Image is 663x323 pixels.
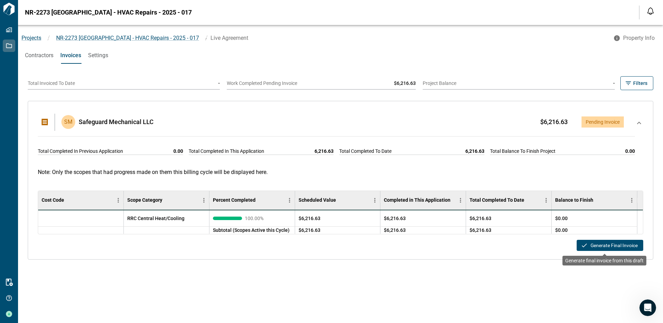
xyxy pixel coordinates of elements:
div: Scope Category [124,191,209,210]
span: Total Balance To Finish Project [490,148,556,155]
div: Balance to Finish [552,191,637,210]
span: Filters [633,80,647,87]
span: 0.00 [625,148,635,155]
span: - [218,80,220,86]
span: NR-2273 [GEOGRAPHIC_DATA] - HVAC Repairs - 2025 - 017 [56,35,199,41]
span: $6,216.63 [299,215,320,222]
p: Note: Only the scopes that had progress made on them this billing cycle will be displayed here. [38,169,643,175]
span: Pending Invoice [586,119,620,125]
div: Total Completed To Date [470,197,524,203]
span: Safeguard Mechanical LLC [79,119,154,125]
div: Cost Code [38,191,124,210]
div: Completed in This Application [380,191,466,210]
p: SM [64,118,72,126]
span: $0.00 [555,227,568,234]
span: Total Completed In Previous Application [38,148,123,155]
div: Total Completed To Date [466,191,552,210]
span: Generate final invoice from this draft [565,258,644,263]
span: Contractors [25,52,53,59]
span: Total Completed In This Application [189,148,264,155]
span: $6,216.63 [470,227,491,234]
span: 6,216.63 [465,148,484,155]
button: Filters [620,76,653,90]
span: Subtotal (Scopes Active this Cycle) [213,227,290,233]
span: - [613,80,615,86]
button: Menu [627,195,637,206]
div: base tabs [18,47,663,64]
iframe: Intercom live chat [639,299,656,316]
span: Settings [88,52,108,59]
div: Completed in This Application [384,197,450,203]
span: 0.00 [173,148,183,155]
span: Total Completed To Date [339,148,391,155]
button: Menu [455,195,466,206]
button: Menu [199,195,209,206]
div: Percent Completed [213,197,256,203]
button: Menu [541,195,551,206]
div: Scheduled Value [295,191,381,210]
span: $0.00 [555,215,568,222]
button: Sort [524,195,534,205]
button: Property Info [609,32,660,44]
span: $6,216.63 [540,119,568,125]
button: Generate Final Invoice [577,240,643,251]
div: Percent Completed [209,191,295,210]
span: Live Agreement [210,35,248,41]
span: $6,216.63 [299,227,320,234]
div: SMSafeguard Mechanical LLC$6,216.63Pending InvoiceTotal Completed In Previous Application0.00Tota... [35,107,646,162]
nav: breadcrumb [18,34,609,42]
span: $6,216.63 [384,227,406,234]
button: Menu [284,195,295,206]
span: 6,216.63 [315,148,334,155]
button: Open notification feed [645,6,656,17]
span: NR-2273 [GEOGRAPHIC_DATA] - HVAC Repairs - 2025 - 017 [25,9,192,16]
div: Balance to Finish [555,197,593,203]
button: Menu [113,195,123,206]
span: $6,216.63 [394,80,416,86]
span: 100.00 % [245,216,266,221]
span: Invoices [60,52,81,59]
span: $6,216.63 [470,215,491,222]
span: Property Info [623,35,655,42]
span: Work Completed Pending Invoice [227,80,297,86]
div: Cost Code [42,197,64,203]
div: Scope Category [127,197,162,203]
span: Project Balance [423,80,456,86]
span: RRC Central Heat/Cooling [127,215,184,222]
a: Projects [21,35,41,41]
div: Scheduled Value [299,197,336,203]
button: Menu [370,195,380,206]
span: Total Invoiced To Date [28,80,75,86]
span: $6,216.63 [384,215,406,222]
